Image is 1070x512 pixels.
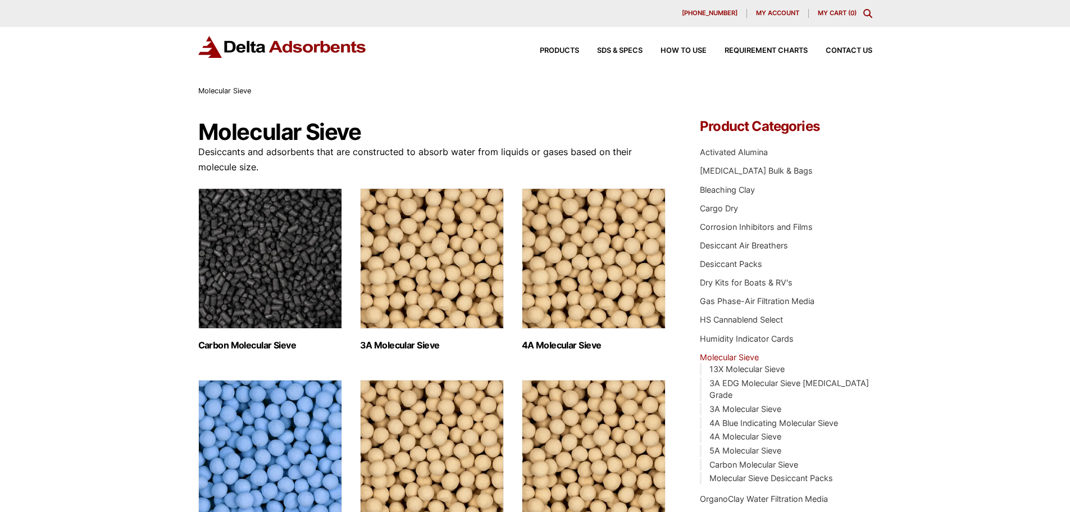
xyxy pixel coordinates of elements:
[700,120,872,133] h4: Product Categories
[522,188,666,329] img: 4A Molecular Sieve
[818,9,857,17] a: My Cart (0)
[540,47,579,55] span: Products
[700,296,814,306] a: Gas Phase-Air Filtration Media
[661,47,707,55] span: How to Use
[700,278,793,287] a: Dry Kits for Boats & RV's
[709,364,785,374] a: 13X Molecular Sieve
[700,203,738,213] a: Cargo Dry
[673,9,747,18] a: [PHONE_NUMBER]
[198,340,342,351] h2: Carbon Molecular Sieve
[198,188,342,329] img: Carbon Molecular Sieve
[597,47,643,55] span: SDS & SPECS
[709,378,869,400] a: 3A EDG Molecular Sieve [MEDICAL_DATA] Grade
[700,494,828,504] a: OrganoClay Water Filtration Media
[700,352,759,362] a: Molecular Sieve
[198,87,251,95] span: Molecular Sieve
[826,47,872,55] span: Contact Us
[709,460,798,469] a: Carbon Molecular Sieve
[863,9,872,18] div: Toggle Modal Content
[700,166,813,175] a: [MEDICAL_DATA] Bulk & Bags
[360,340,504,351] h2: 3A Molecular Sieve
[850,9,854,17] span: 0
[747,9,809,18] a: My account
[682,10,737,16] span: [PHONE_NUMBER]
[579,47,643,55] a: SDS & SPECS
[709,446,781,455] a: 5A Molecular Sieve
[700,222,813,232] a: Corrosion Inhibitors and Films
[522,188,666,351] a: Visit product category 4A Molecular Sieve
[198,120,667,144] h1: Molecular Sieve
[709,432,781,441] a: 4A Molecular Sieve
[360,188,504,329] img: 3A Molecular Sieve
[707,47,808,55] a: Requirement Charts
[522,47,579,55] a: Products
[756,10,799,16] span: My account
[709,473,833,483] a: Molecular Sieve Desiccant Packs
[198,144,667,175] p: Desiccants and adsorbents that are constructed to absorb water from liquids or gases based on the...
[700,147,768,157] a: Activated Alumina
[198,36,367,58] img: Delta Adsorbents
[700,241,788,250] a: Desiccant Air Breathers
[808,47,872,55] a: Contact Us
[725,47,808,55] span: Requirement Charts
[700,315,783,324] a: HS Cannablend Select
[198,188,342,351] a: Visit product category Carbon Molecular Sieve
[643,47,707,55] a: How to Use
[709,404,781,414] a: 3A Molecular Sieve
[700,259,762,269] a: Desiccant Packs
[360,188,504,351] a: Visit product category 3A Molecular Sieve
[700,334,794,343] a: Humidity Indicator Cards
[522,340,666,351] h2: 4A Molecular Sieve
[700,185,755,194] a: Bleaching Clay
[709,418,838,428] a: 4A Blue Indicating Molecular Sieve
